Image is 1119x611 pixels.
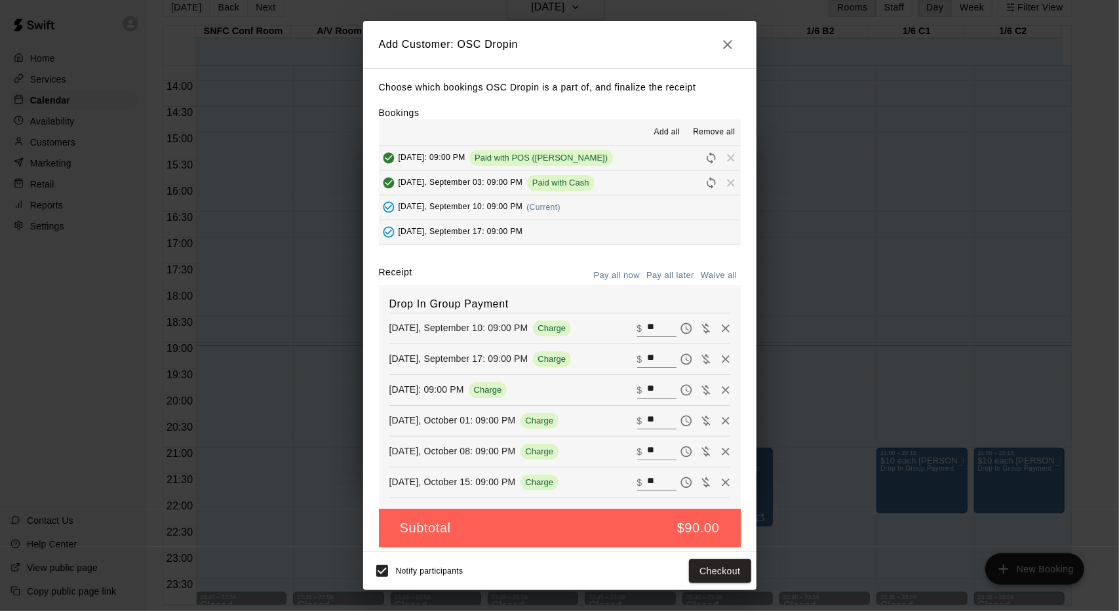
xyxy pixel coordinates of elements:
span: Charge [520,446,559,456]
button: Remove [716,319,736,338]
h5: $90.00 [677,519,720,537]
p: $ [637,384,642,397]
label: Bookings [379,108,420,118]
button: Pay all later [643,266,697,286]
span: Charge [533,354,572,364]
span: Remove [721,177,741,187]
label: Receipt [379,266,412,286]
span: Add all [654,126,680,139]
button: Added - Collect Payment[DATE], September 10: 09:00 PM(Current) [379,195,741,220]
p: [DATE], September 17: 09:00 PM [389,352,528,365]
button: Remove [716,349,736,369]
span: Pay later [677,445,696,456]
button: Added & Paid[DATE]: 09:00 PMPaid with POS ([PERSON_NAME])RescheduleRemove [379,146,741,170]
span: Paid with Cash [527,178,595,187]
button: Remove [716,411,736,431]
p: $ [637,322,642,335]
span: Pay later [677,414,696,425]
span: Remove [721,152,741,162]
span: Waive payment [696,353,716,364]
button: Remove all [688,122,740,143]
button: Waive all [697,266,741,286]
span: Charge [469,385,507,395]
span: Waive payment [696,414,716,425]
span: Reschedule [701,152,721,162]
span: Charge [533,323,572,333]
span: Pay later [677,384,696,395]
span: Waive payment [696,384,716,395]
span: Reschedule [701,177,721,187]
span: Remove all [693,126,735,139]
button: Remove [716,473,736,492]
span: Charge [520,477,559,487]
span: [DATE], September 03: 09:00 PM [399,178,523,187]
p: [DATE], September 10: 09:00 PM [389,321,528,334]
span: Pay later [677,322,696,333]
button: Checkout [689,559,751,583]
span: Notify participants [396,566,463,576]
button: Add all [646,122,688,143]
p: $ [637,414,642,427]
button: Remove [716,380,736,400]
span: Pay later [677,353,696,364]
span: [DATE], September 10: 09:00 PM [399,203,523,212]
button: Added - Collect Payment[DATE], September 17: 09:00 PM [379,220,741,245]
p: [DATE]: 09:00 PM [389,383,464,396]
p: [DATE], October 15: 09:00 PM [389,475,516,488]
p: $ [637,476,642,489]
button: Remove [716,442,736,462]
span: Waive payment [696,476,716,487]
h5: Subtotal [400,519,451,537]
span: Charge [520,416,559,425]
button: Added & Paid [379,173,399,193]
button: Added & Paid [379,148,399,168]
button: Added - Collect Payment [379,197,399,217]
h2: Add Customer: OSC Dropin [363,21,756,68]
span: [DATE], September 17: 09:00 PM [399,227,523,236]
span: Paid with POS ([PERSON_NAME]) [469,153,613,163]
span: Waive payment [696,445,716,456]
button: Added - Collect Payment [379,222,399,242]
p: [DATE], October 01: 09:00 PM [389,414,516,427]
span: [DATE]: 09:00 PM [399,153,465,162]
button: Added & Paid[DATE], September 03: 09:00 PMPaid with CashRescheduleRemove [379,170,741,195]
p: [DATE], October 08: 09:00 PM [389,444,516,458]
span: Pay later [677,476,696,487]
button: Pay all now [591,266,644,286]
p: $ [637,445,642,458]
p: Choose which bookings OSC Dropin is a part of, and finalize the receipt [379,79,741,96]
span: (Current) [526,203,560,212]
span: Waive payment [696,322,716,333]
p: $ [637,353,642,366]
h6: Drop In Group Payment [389,296,730,313]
